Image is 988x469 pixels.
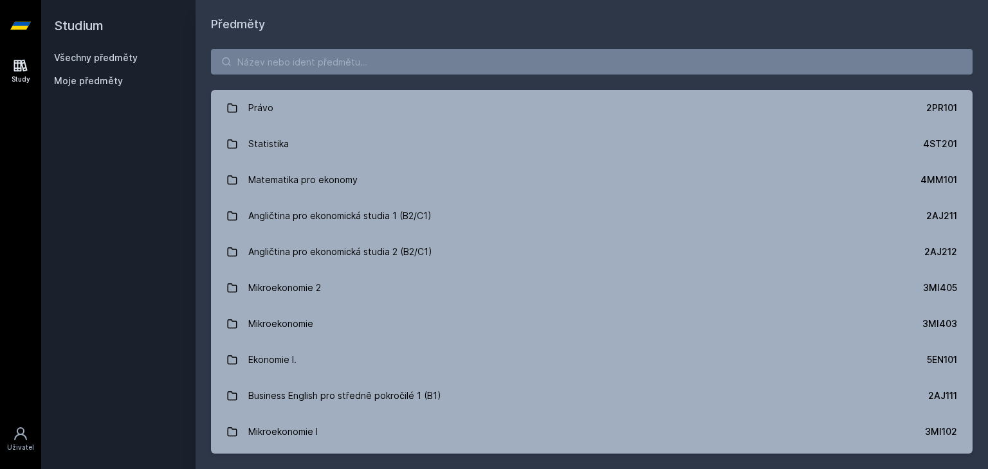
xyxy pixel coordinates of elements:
[248,275,321,301] div: Mikroekonomie 2
[211,126,973,162] a: Statistika 4ST201
[3,420,39,459] a: Uživatel
[211,234,973,270] a: Angličtina pro ekonomická studia 2 (B2/C1) 2AJ212
[54,75,123,87] span: Moje předměty
[923,137,957,150] div: 4ST201
[248,167,358,193] div: Matematika pro ekonomy
[920,173,957,186] div: 4MM101
[922,317,957,330] div: 3MI403
[248,311,313,337] div: Mikroekonomie
[248,95,273,121] div: Právo
[211,306,973,342] a: Mikroekonomie 3MI403
[248,383,441,409] div: Business English pro středně pokročilé 1 (B1)
[54,52,138,63] a: Všechny předměty
[248,419,318,445] div: Mikroekonomie I
[248,347,297,373] div: Ekonomie I.
[211,162,973,198] a: Matematika pro ekonomy 4MM101
[211,49,973,75] input: Název nebo ident předmětu…
[211,15,973,33] h1: Předměty
[12,75,30,84] div: Study
[923,281,957,294] div: 3MI405
[248,239,432,265] div: Angličtina pro ekonomická studia 2 (B2/C1)
[211,414,973,450] a: Mikroekonomie I 3MI102
[927,353,957,366] div: 5EN101
[211,378,973,414] a: Business English pro středně pokročilé 1 (B1) 2AJ111
[211,270,973,306] a: Mikroekonomie 2 3MI405
[928,389,957,402] div: 2AJ111
[211,198,973,234] a: Angličtina pro ekonomická studia 1 (B2/C1) 2AJ211
[925,425,957,438] div: 3MI102
[924,245,957,258] div: 2AJ212
[926,209,957,222] div: 2AJ211
[211,90,973,126] a: Právo 2PR101
[248,203,432,229] div: Angličtina pro ekonomická studia 1 (B2/C1)
[7,443,34,452] div: Uživatel
[3,51,39,91] a: Study
[211,342,973,378] a: Ekonomie I. 5EN101
[248,131,289,157] div: Statistika
[926,102,957,114] div: 2PR101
